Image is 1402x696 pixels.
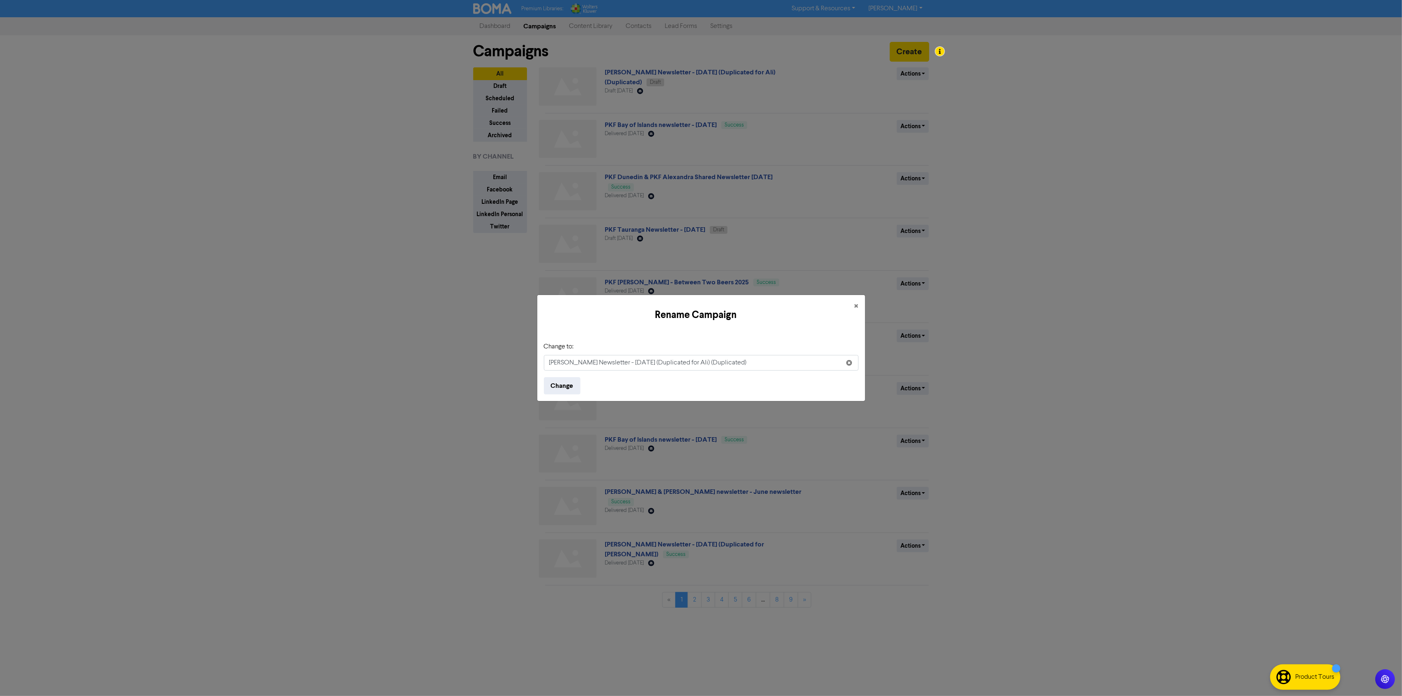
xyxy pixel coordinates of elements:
h5: Rename Campaign [544,308,848,323]
button: Change [544,377,580,394]
span: × [854,300,859,313]
button: Close [848,295,865,318]
label: Change to: [544,342,574,352]
iframe: Chat Widget [1361,657,1402,696]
